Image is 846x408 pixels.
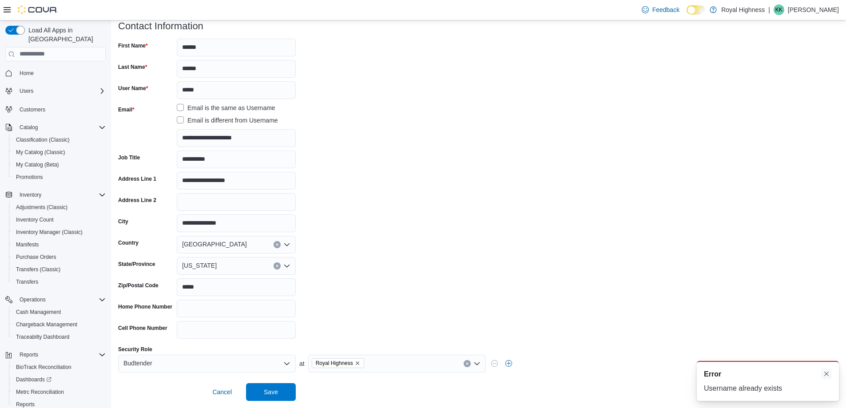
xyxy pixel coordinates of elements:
span: Purchase Orders [16,254,56,261]
p: [PERSON_NAME] [788,4,839,15]
label: Address Line 1 [118,175,156,182]
span: Operations [20,296,46,303]
span: Purchase Orders [12,252,106,262]
button: Users [2,85,109,97]
button: Open list of options [283,241,290,248]
a: Customers [16,104,49,115]
button: Inventory [16,190,45,200]
button: Users [16,86,37,96]
span: My Catalog (Beta) [12,159,106,170]
span: Transfers [12,277,106,287]
button: Inventory Count [9,214,109,226]
a: Classification (Classic) [12,135,73,145]
label: Zip/Postal Code [118,282,159,289]
a: Transfers [12,277,42,287]
span: Traceabilty Dashboard [16,333,69,341]
span: Manifests [16,241,39,248]
p: | [768,4,770,15]
button: Dismiss toast [821,368,832,379]
button: Manifests [9,238,109,251]
span: Cash Management [16,309,61,316]
button: Catalog [16,122,41,133]
span: Users [20,87,33,95]
span: My Catalog (Beta) [16,161,59,168]
button: Clear input [274,241,281,248]
a: My Catalog (Beta) [12,159,63,170]
button: Catalog [2,121,109,134]
span: Classification (Classic) [12,135,106,145]
div: Username already exists [704,383,832,394]
a: Transfers (Classic) [12,264,64,275]
span: My Catalog (Classic) [12,147,106,158]
label: Home Phone Number [118,303,172,310]
button: Operations [16,294,49,305]
span: Catalog [16,122,106,133]
label: User Name [118,85,148,92]
label: Country [118,239,139,246]
span: Dashboards [12,374,106,385]
span: Customers [20,106,45,113]
a: Home [16,68,37,79]
button: Classification (Classic) [9,134,109,146]
button: Reports [2,349,109,361]
span: Manifests [12,239,106,250]
span: Catalog [20,124,38,131]
a: Manifests [12,239,42,250]
button: Transfers (Classic) [9,263,109,276]
input: Dark Mode [687,5,705,15]
label: Security Role [118,346,152,353]
span: Save [264,388,278,396]
a: My Catalog (Classic) [12,147,69,158]
img: Cova [18,5,58,14]
label: City [118,218,128,225]
label: Cell Phone Number [118,325,167,332]
button: Open list of options [473,360,481,367]
button: BioTrack Reconciliation [9,361,109,373]
label: First Name [118,42,148,49]
span: Cancel [212,388,232,396]
span: Transfers [16,278,38,285]
span: Inventory Manager (Classic) [12,227,106,238]
span: Cash Management [12,307,106,317]
span: Operations [16,294,106,305]
button: Remove Royal Highness from selection in this group [355,360,360,366]
span: Error [704,369,721,380]
span: Royal Highness [316,359,353,368]
span: BioTrack Reconciliation [12,362,106,372]
div: at [118,355,839,372]
span: Users [16,86,106,96]
a: Traceabilty Dashboard [12,332,73,342]
button: My Catalog (Beta) [9,158,109,171]
span: Inventory Count [16,216,54,223]
button: Open list of options [283,360,290,367]
span: Royal Highness [312,358,364,368]
a: Inventory Count [12,214,57,225]
span: Inventory [20,191,41,198]
span: Inventory [16,190,106,200]
button: Save [246,383,296,401]
a: Dashboards [9,373,109,386]
label: State/Province [118,261,155,268]
a: Metrc Reconciliation [12,387,68,397]
button: Purchase Orders [9,251,109,263]
label: Job Title [118,154,140,161]
span: Chargeback Management [16,321,77,328]
button: Clear input [464,360,471,367]
span: Home [20,70,34,77]
a: Promotions [12,172,47,182]
button: Traceabilty Dashboard [9,331,109,343]
div: Kiyah King [774,4,784,15]
span: Traceabilty Dashboard [12,332,106,342]
span: Adjustments (Classic) [12,202,106,213]
span: My Catalog (Classic) [16,149,65,156]
button: Inventory [2,189,109,201]
label: Address Line 2 [118,197,156,204]
span: Adjustments (Classic) [16,204,68,211]
button: Transfers [9,276,109,288]
button: Cancel [209,383,235,401]
button: Customers [2,103,109,115]
button: My Catalog (Classic) [9,146,109,158]
span: BioTrack Reconciliation [16,364,71,371]
span: [GEOGRAPHIC_DATA] [182,239,247,250]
